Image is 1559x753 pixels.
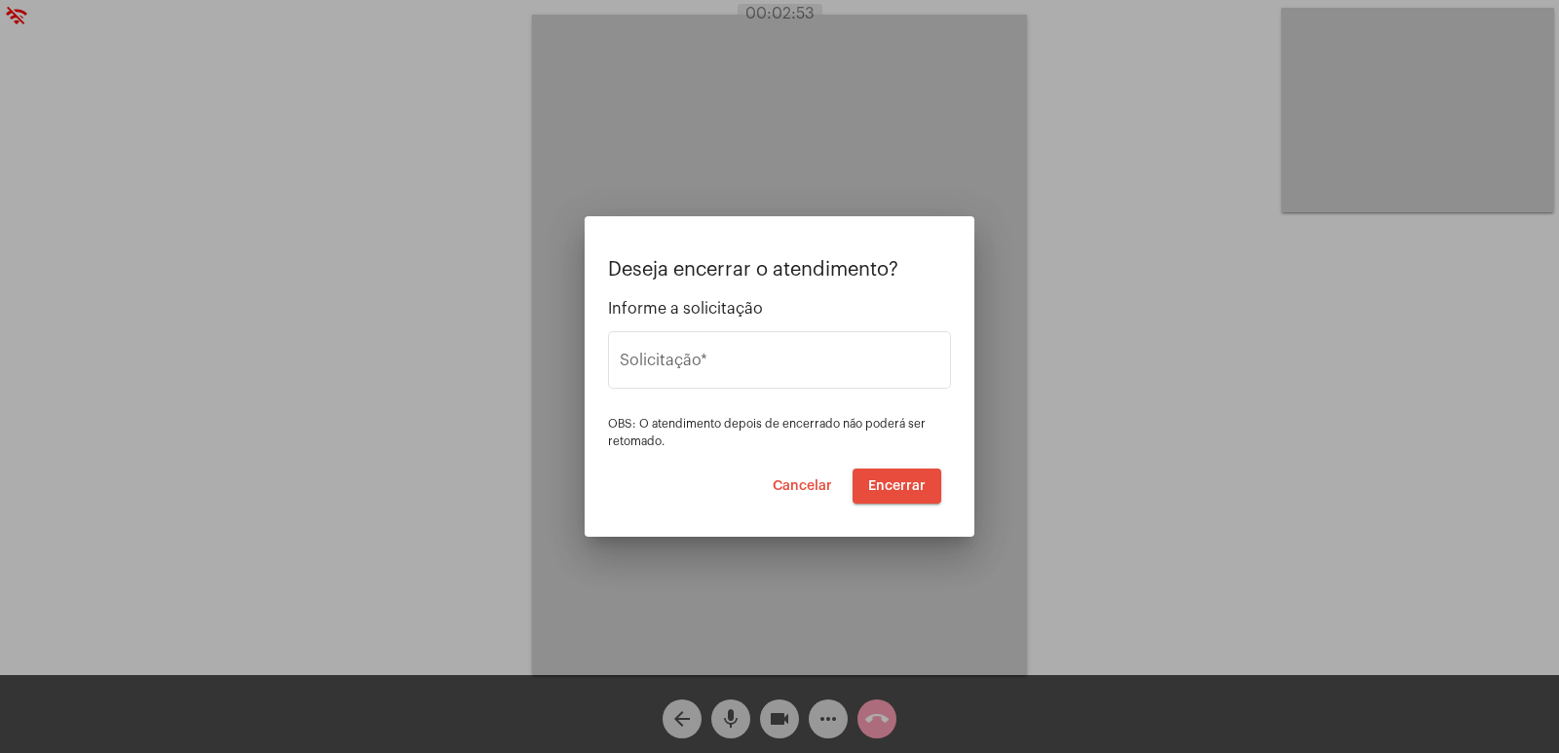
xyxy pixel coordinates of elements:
[757,469,848,504] button: Cancelar
[620,356,939,373] input: Buscar solicitação
[608,300,951,318] span: Informe a solicitação
[868,479,926,493] span: Encerrar
[853,469,941,504] button: Encerrar
[608,418,926,447] span: OBS: O atendimento depois de encerrado não poderá ser retomado.
[608,259,951,281] p: Deseja encerrar o atendimento?
[773,479,832,493] span: Cancelar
